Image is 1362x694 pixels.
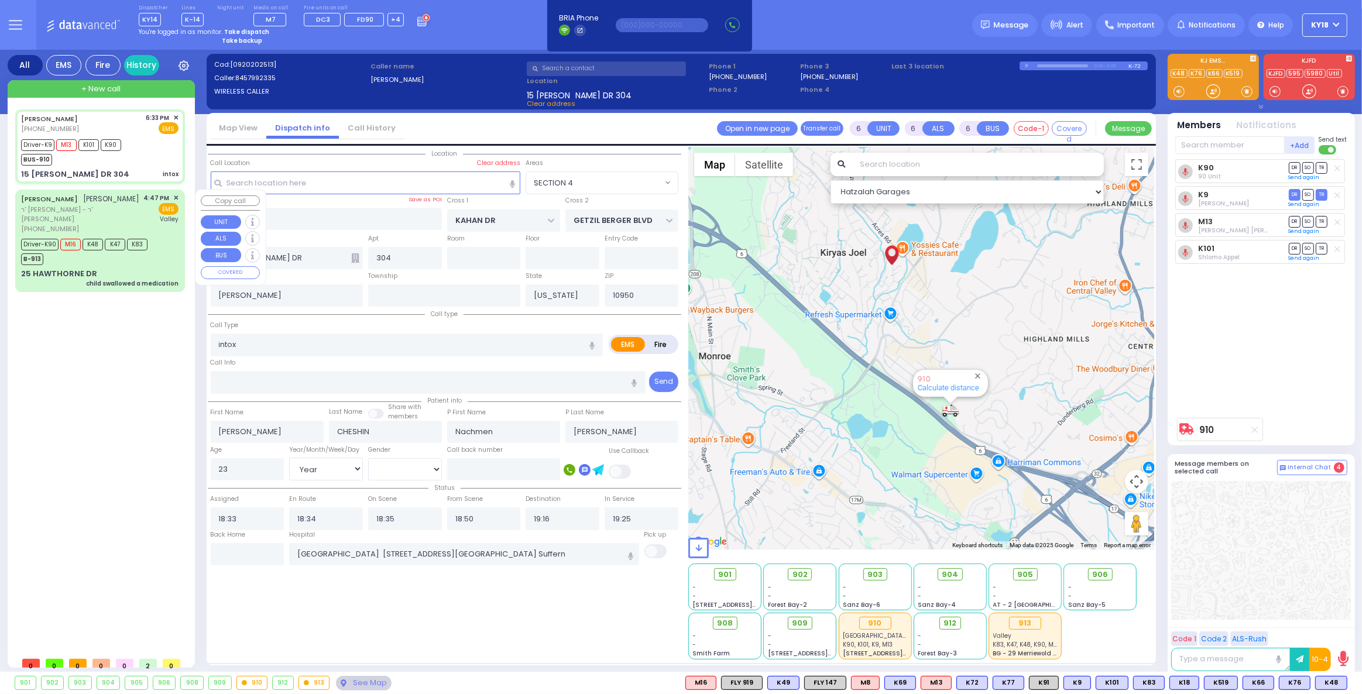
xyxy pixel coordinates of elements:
[78,139,99,151] span: K101
[253,5,290,12] label: Medic on call
[1230,631,1268,646] button: ALS-Rush
[21,114,78,123] a: [PERSON_NAME]
[46,18,124,32] img: Logo
[370,61,523,71] label: Caller name
[1309,648,1331,671] button: 10-4
[160,215,179,224] span: Valley
[163,659,180,668] span: 0
[214,73,366,83] label: Caller:
[127,239,147,250] span: K83
[368,445,390,455] label: Gender
[201,195,260,207] button: Copy call
[1198,190,1209,199] a: K9
[644,530,667,540] label: Pick up
[211,445,222,455] label: Age
[447,234,465,243] label: Room
[211,321,239,330] label: Call Type
[69,659,87,668] span: 0
[1302,216,1314,227] span: SO
[214,60,366,70] label: Cad:
[428,483,461,492] span: Status
[1052,121,1087,136] button: Covered
[85,55,121,75] div: Fire
[1029,676,1059,690] div: K91
[211,530,246,540] label: Back Home
[693,649,730,658] span: Smith Farm
[230,60,276,69] span: [0920202513]
[273,676,293,689] div: 912
[859,617,891,630] div: 910
[956,676,988,690] div: BLS
[336,676,391,690] div: See map
[918,383,979,392] a: Calculate distance
[605,234,638,243] label: Entry Code
[1068,583,1072,592] span: -
[21,194,78,204] a: [PERSON_NAME]
[139,659,157,668] span: 2
[1198,253,1240,262] span: Shlomo Appel
[56,139,77,151] span: M13
[1171,631,1198,646] button: Code 1
[181,13,204,26] span: K-14
[21,253,43,265] span: B-913
[1198,244,1215,253] a: K101
[447,445,503,455] label: Call back number
[1189,69,1205,78] a: K76
[1169,676,1199,690] div: K18
[721,676,763,690] div: FLY 919
[611,337,645,352] label: EMS
[609,446,649,456] label: Use Callback
[993,583,997,592] span: -
[1285,136,1315,154] button: +Add
[918,600,956,609] span: Sanz Bay-4
[691,534,730,549] a: Open this area in Google Maps (opens a new window)
[768,640,771,649] span: -
[843,592,846,600] span: -
[388,412,418,421] span: members
[709,61,796,71] span: Phone 1
[993,649,1059,658] span: BG - 29 Merriewold S.
[1289,243,1301,254] span: DR
[1105,121,1152,136] button: Message
[1092,569,1108,580] span: 906
[800,61,887,71] span: Phone 3
[217,5,243,12] label: Night unit
[526,234,540,243] label: Floor
[768,600,807,609] span: Forest Bay-2
[139,13,161,26] span: KY14
[867,569,883,580] span: 903
[1334,462,1344,473] span: 4
[1175,460,1277,475] h5: Message members on selected call
[339,122,404,133] a: Call History
[1224,69,1243,78] a: K519
[527,61,686,76] input: Search a contact
[1204,676,1238,690] div: K519
[942,403,959,418] div: 910
[559,13,598,23] span: BRIA Phone
[1289,174,1320,181] a: Send again
[15,676,36,689] div: 901
[214,87,366,97] label: WIRELESS CALLER
[993,592,997,600] span: -
[329,407,362,417] label: Last Name
[1096,676,1128,690] div: BLS
[222,36,262,45] strong: Take backup
[409,195,442,204] label: Save as POI
[173,193,179,203] span: ✕
[1243,676,1274,690] div: BLS
[357,15,373,24] span: FD90
[851,676,880,690] div: M8
[918,640,921,649] span: -
[1302,162,1314,173] span: SO
[565,408,604,417] label: P Last Name
[370,75,523,85] label: [PERSON_NAME]
[1199,631,1229,646] button: Code 2
[1289,201,1320,208] a: Send again
[101,139,121,151] span: K90
[693,640,697,649] span: -
[993,631,1012,640] span: Valley
[210,122,266,133] a: Map View
[92,659,110,668] span: 0
[159,122,179,134] span: EMS
[84,194,140,204] span: [PERSON_NAME]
